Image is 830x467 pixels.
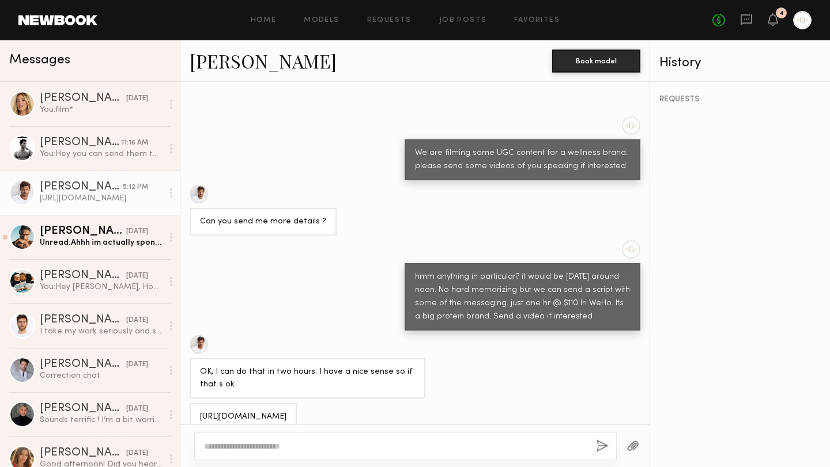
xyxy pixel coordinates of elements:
div: I take my work seriously and strive to maintain mutual respect in all professional interactions. ... [40,326,163,337]
div: [PERSON_NAME] [40,270,126,282]
div: [URL][DOMAIN_NAME] [40,193,163,204]
div: You: Hey [PERSON_NAME], Hope all is well. Are you open to doing some UGC content? [40,282,163,293]
div: [DATE] [126,359,148,370]
div: [DATE] [126,93,148,104]
div: [DATE] [126,226,148,237]
a: [PERSON_NAME] [190,48,337,73]
div: [DATE] [126,271,148,282]
div: [PERSON_NAME] [40,181,123,193]
div: [PERSON_NAME] [40,314,126,326]
div: Unread: Ahhh im actually sponsored by a supplement company so I can’t promote and other supplemen... [40,237,163,248]
div: Sounds terrific ! I’m a bit worried about wardrobe… do you have any “look books” / “mood boards”?... [40,415,163,426]
div: hmm anything in particular? it would be [DATE] around noon. No hard memorizing but we can send a ... [415,271,630,324]
div: [DATE] [126,448,148,459]
div: 5:12 PM [123,182,148,193]
div: [PERSON_NAME] [40,359,126,370]
a: Favorites [514,17,560,24]
a: Home [251,17,277,24]
span: Messages [9,54,70,67]
div: REQUESTS [659,96,821,104]
div: [PERSON_NAME] [40,447,126,459]
div: [PERSON_NAME] [40,403,126,415]
div: [PERSON_NAME] [40,226,126,237]
div: [DATE] [126,315,148,326]
a: Book model [552,55,640,65]
div: History [659,56,821,70]
div: [URL][DOMAIN_NAME] [200,411,286,424]
div: Can you send me more details ? [200,215,326,229]
a: Requests [367,17,412,24]
div: You: film* [40,104,163,115]
div: You: Hey you can send them to my instagram xfacsox or [EMAIL_ADDRESS][DOMAIN_NAME] [40,149,163,160]
div: [PERSON_NAME] [40,137,121,149]
button: Book model [552,50,640,73]
div: Correction chat [40,370,163,381]
div: 11:16 AM [121,138,148,149]
div: 4 [779,10,784,17]
a: Models [304,17,339,24]
div: OK, I can do that in two hours. I have a nice sense so if that s ok [200,366,415,392]
div: We are filming some UGC content for a wellness brand. please send some videos of you speaking if ... [415,147,630,173]
div: [PERSON_NAME] [40,93,126,104]
div: [DATE] [126,404,148,415]
a: Job Posts [439,17,487,24]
